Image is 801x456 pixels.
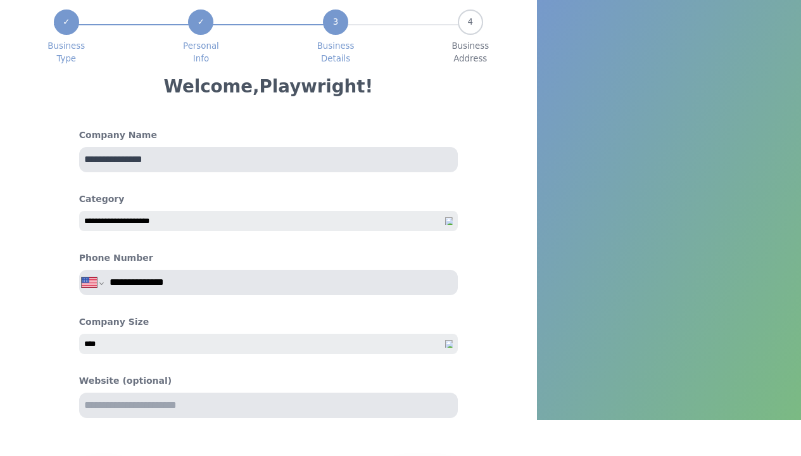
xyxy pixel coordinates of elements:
[458,9,483,35] div: 4
[188,9,213,35] div: ✓
[79,315,458,329] h4: Company Size
[451,40,489,65] span: Business Address
[183,40,219,65] span: Personal Info
[79,193,458,206] h4: Category
[47,40,85,65] span: Business Type
[54,9,79,35] div: ✓
[163,75,373,98] h3: Welcome, Playwright !
[317,40,355,65] span: Business Details
[79,251,153,265] h4: Phone Number
[79,374,458,388] h4: Website (optional)
[79,129,458,142] h4: Company Name
[323,9,348,35] div: 3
